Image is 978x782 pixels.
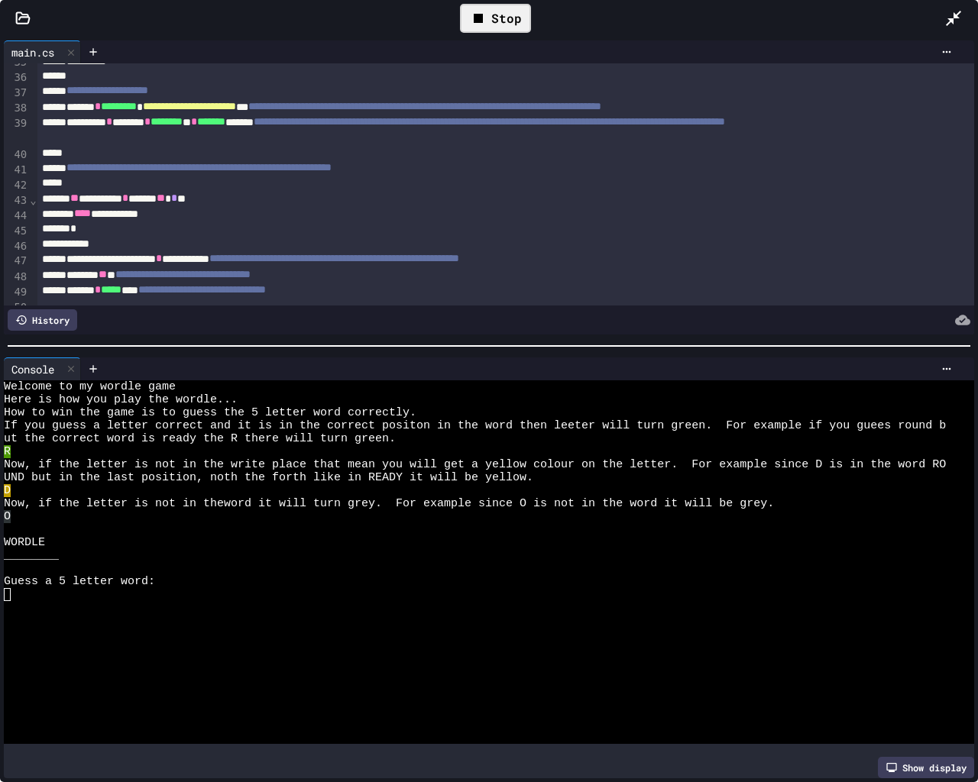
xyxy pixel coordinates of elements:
[4,471,533,484] span: UND but in the last position, noth the forth like in READY it will be yellow.
[6,6,105,97] div: Chat with us now!Close
[4,458,946,471] span: Now, if the letter is not in the write place that mean you will get a yellow colour on the letter...
[4,432,396,445] span: ut the correct word is ready the R there will turn green.
[4,380,176,393] span: Welcome to my wordle game
[4,393,238,406] span: Here is how you play the wordle...
[4,497,774,510] span: Now, if the letter is not in theword it will turn grey. For example since O is not in the word it...
[4,575,155,588] span: Guess a 5 letter word:
[4,419,946,432] span: If you guess a letter correct and it is in the correct positon in the word then leeter will turn ...
[4,406,416,419] span: How to win the game is to guess the 5 letter word correctly.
